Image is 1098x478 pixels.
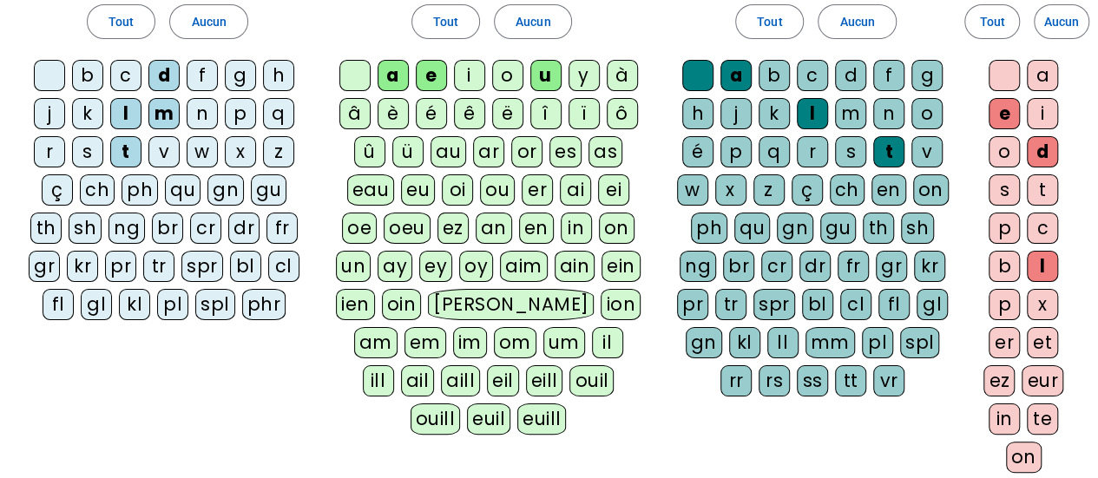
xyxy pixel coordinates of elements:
div: pr [105,251,136,282]
div: o [492,60,523,91]
div: phr [242,289,286,320]
div: è [378,98,409,129]
div: or [511,136,542,167]
div: ll [767,327,799,358]
div: rr [720,365,752,396]
div: x [225,136,256,167]
div: eil [487,365,519,396]
div: th [863,213,894,244]
div: spr [181,251,223,282]
span: Aucun [839,11,874,32]
div: gl [917,289,948,320]
div: l [797,98,828,129]
div: spl [195,289,235,320]
div: eur [1022,365,1063,396]
div: euil [467,403,510,435]
div: aill [441,365,480,396]
div: aim [500,251,548,282]
div: tr [715,289,746,320]
div: on [1006,442,1042,473]
div: gu [820,213,856,244]
div: as [588,136,622,167]
div: ai [560,174,591,206]
div: am [354,327,398,358]
div: ë [492,98,523,129]
div: ê [454,98,485,129]
div: er [522,174,553,206]
div: m [148,98,180,129]
button: Tout [735,4,804,39]
div: en [519,213,554,244]
div: u [530,60,562,91]
div: ph [122,174,158,206]
div: ain [555,251,595,282]
div: b [72,60,103,91]
div: ey [419,251,452,282]
div: qu [165,174,201,206]
div: b [989,251,1020,282]
div: w [187,136,218,167]
div: r [797,136,828,167]
div: p [720,136,752,167]
div: tr [143,251,174,282]
div: c [797,60,828,91]
div: é [416,98,447,129]
div: er [989,327,1020,358]
div: n [873,98,904,129]
div: ay [378,251,412,282]
div: cl [840,289,871,320]
div: d [1027,136,1058,167]
div: x [1027,289,1058,320]
div: p [989,213,1020,244]
div: p [989,289,1020,320]
div: z [263,136,294,167]
div: gn [777,213,813,244]
div: cr [190,213,221,244]
div: ô [607,98,638,129]
div: l [110,98,141,129]
div: ill [363,365,394,396]
div: a [378,60,409,91]
div: f [187,60,218,91]
div: om [494,327,536,358]
span: Tout [757,11,782,32]
div: gn [207,174,244,206]
div: ph [691,213,727,244]
div: é [682,136,713,167]
div: î [530,98,562,129]
div: es [549,136,582,167]
div: br [152,213,183,244]
span: Aucun [516,11,550,32]
div: ç [792,174,823,206]
div: eu [401,174,435,206]
div: z [753,174,785,206]
div: gl [81,289,112,320]
div: k [759,98,790,129]
div: ei [598,174,629,206]
div: o [911,98,943,129]
div: on [599,213,634,244]
div: gr [876,251,907,282]
div: n [187,98,218,129]
div: e [416,60,447,91]
div: gn [686,327,722,358]
div: et [1027,327,1058,358]
div: ï [569,98,600,129]
div: em [404,327,446,358]
span: Aucun [1044,11,1079,32]
div: fr [838,251,869,282]
div: r [34,136,65,167]
button: Tout [964,4,1020,39]
div: fl [43,289,74,320]
div: ç [42,174,73,206]
div: kr [914,251,945,282]
div: il [592,327,623,358]
div: vr [873,365,904,396]
div: eau [347,174,395,206]
div: h [682,98,713,129]
div: a [720,60,752,91]
div: qu [734,213,770,244]
div: au [431,136,466,167]
div: s [835,136,866,167]
div: m [835,98,866,129]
